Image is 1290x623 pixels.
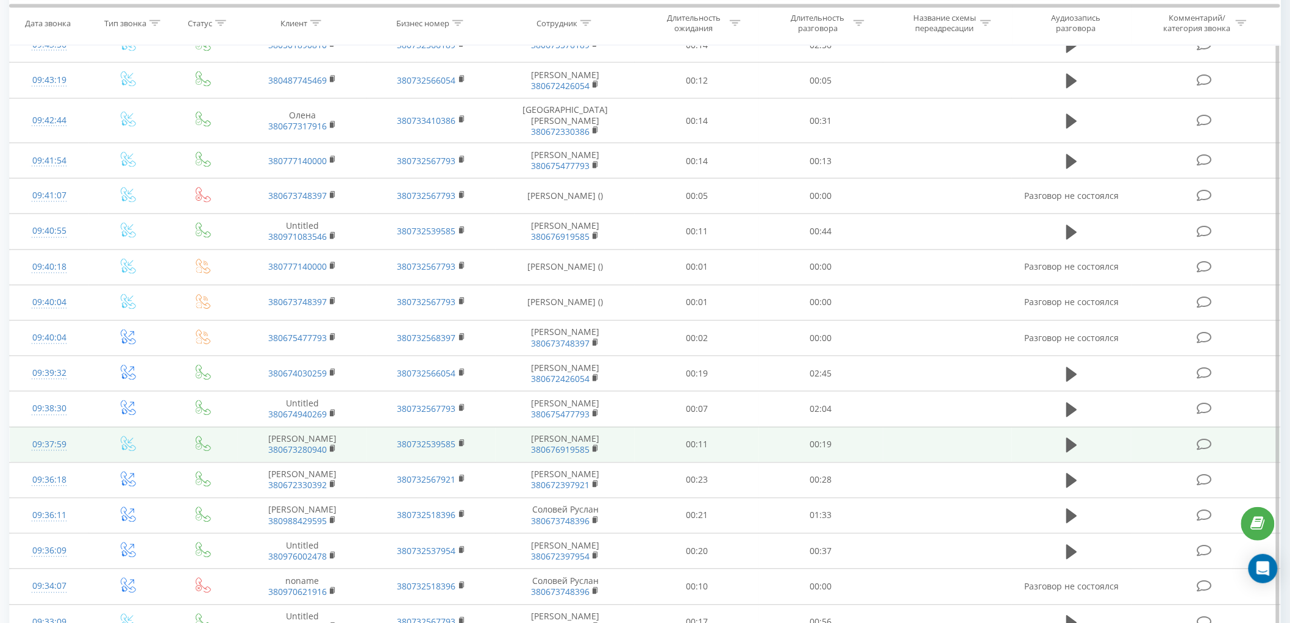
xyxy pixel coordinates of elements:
[759,534,883,569] td: 00:37
[531,480,590,491] a: 380672397921
[536,18,577,28] div: Сотрудник
[268,444,327,456] a: 380673280940
[268,551,327,563] a: 380976002478
[22,539,77,563] div: 09:36:09
[759,569,883,605] td: 00:00
[912,13,977,34] div: Название схемы переадресации
[268,368,327,380] a: 380674030259
[1024,297,1119,308] span: Разговор не состоялся
[496,98,635,143] td: [GEOGRAPHIC_DATA][PERSON_NAME]
[759,98,883,143] td: 00:31
[759,356,883,392] td: 02:45
[635,569,759,605] td: 00:10
[635,179,759,214] td: 00:05
[531,586,590,598] a: 380673748396
[635,427,759,463] td: 00:11
[496,143,635,179] td: [PERSON_NAME]
[759,392,883,427] td: 02:04
[635,143,759,179] td: 00:14
[268,39,327,51] a: 380501890810
[635,463,759,498] td: 00:23
[22,504,77,528] div: 09:36:11
[238,98,367,143] td: Олена
[268,297,327,308] a: 380673748397
[759,250,883,285] td: 00:00
[397,226,456,237] a: 380732539585
[531,160,590,172] a: 380675477793
[496,63,635,98] td: [PERSON_NAME]
[397,297,456,308] a: 380732567793
[1024,261,1119,273] span: Разговор не состоялся
[1036,13,1116,34] div: Аудиозапись разговора
[22,220,77,243] div: 09:40:55
[268,231,327,243] a: 380971083546
[268,74,327,86] a: 380487745469
[397,581,456,592] a: 380732518396
[496,250,635,285] td: [PERSON_NAME] ()
[635,498,759,533] td: 00:21
[397,333,456,344] a: 380732568397
[397,39,456,51] a: 380732566189
[635,63,759,98] td: 00:12
[759,285,883,320] td: 00:00
[496,392,635,427] td: [PERSON_NAME]
[268,409,327,420] a: 380674940269
[268,155,327,167] a: 380777140000
[635,250,759,285] td: 00:01
[635,98,759,143] td: 00:14
[759,321,883,356] td: 00:00
[1249,554,1278,583] div: Open Intercom Messenger
[496,285,635,320] td: [PERSON_NAME] ()
[238,427,367,463] td: [PERSON_NAME]
[22,326,77,350] div: 09:40:04
[268,333,327,344] a: 380675477793
[397,403,456,415] a: 380732567793
[785,13,850,34] div: Длительность разговора
[1024,190,1119,202] span: Разговор не состоялся
[397,155,456,167] a: 380732567793
[397,474,456,486] a: 380732567921
[1024,333,1119,344] span: Разговор не состоялся
[531,126,590,137] a: 380672330386
[635,214,759,250] td: 00:11
[531,39,590,51] a: 380675576189
[635,321,759,356] td: 00:02
[188,18,212,28] div: Статус
[22,291,77,315] div: 09:40:04
[496,534,635,569] td: [PERSON_NAME]
[268,480,327,491] a: 380672330392
[635,285,759,320] td: 00:01
[496,463,635,498] td: [PERSON_NAME]
[238,498,367,533] td: [PERSON_NAME]
[268,261,327,273] a: 380777140000
[759,498,883,533] td: 01:33
[22,184,77,208] div: 09:41:07
[397,261,456,273] a: 380732567793
[496,356,635,392] td: [PERSON_NAME]
[635,356,759,392] td: 00:19
[1024,581,1119,592] span: Разговор не состоялся
[25,18,71,28] div: Дата звонка
[238,463,367,498] td: [PERSON_NAME]
[661,13,727,34] div: Длительность ожидания
[496,569,635,605] td: Соловей Руслан
[531,409,590,420] a: 380675477793
[268,190,327,202] a: 380673748397
[238,534,367,569] td: Untitled
[22,433,77,457] div: 09:37:59
[22,575,77,599] div: 09:34:07
[22,68,77,92] div: 09:43:19
[759,179,883,214] td: 00:00
[268,120,327,132] a: 380677317916
[759,143,883,179] td: 00:13
[759,63,883,98] td: 00:05
[531,516,590,527] a: 380673748396
[22,469,77,492] div: 09:36:18
[496,498,635,533] td: Соловей Руслан
[238,569,367,605] td: noname
[238,392,367,427] td: Untitled
[397,368,456,380] a: 380732566054
[531,551,590,563] a: 380672397954
[397,546,456,557] a: 380732537954
[22,362,77,386] div: 09:39:32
